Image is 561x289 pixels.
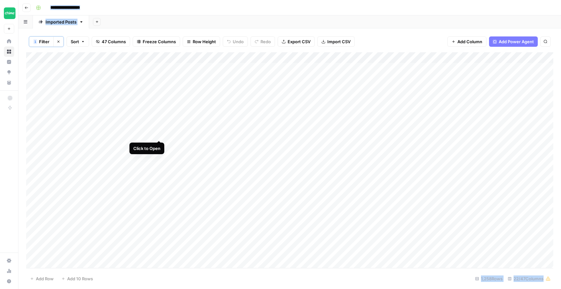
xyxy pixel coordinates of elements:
span: 1 [34,39,36,44]
button: Add 10 Rows [57,274,97,284]
button: 1Filter [29,36,53,47]
button: Workspace: Chime [4,5,14,21]
button: Import CSV [317,36,355,47]
span: Undo [233,38,244,45]
span: Filter [39,38,49,45]
div: 22/47 Columns [505,274,553,284]
div: 1 [33,39,37,44]
span: 47 Columns [102,38,126,45]
button: Row Height [183,36,220,47]
button: Add Power Agent [489,36,538,47]
button: 47 Columns [92,36,130,47]
span: Sort [71,38,79,45]
span: Redo [260,38,271,45]
a: Settings [4,255,14,266]
span: Add 10 Rows [67,275,93,282]
div: Click to Open [133,145,160,152]
a: Home [4,36,14,46]
img: Chime Logo [4,7,15,19]
button: Redo [250,36,275,47]
span: Freeze Columns [143,38,176,45]
a: Opportunities [4,67,14,77]
a: Browse [4,46,14,57]
button: Help + Support [4,276,14,286]
span: Row Height [193,38,216,45]
button: Undo [223,36,248,47]
button: Add Column [447,36,486,47]
a: Insights [4,57,14,67]
span: Import CSV [327,38,351,45]
span: Add Row [36,275,54,282]
a: Imported Posts [33,15,89,28]
a: Usage [4,266,14,276]
button: Add Row [26,274,57,284]
div: Imported Posts [46,19,76,25]
span: Add Power Agent [499,38,534,45]
button: Sort [66,36,89,47]
span: Add Column [457,38,482,45]
button: Freeze Columns [133,36,180,47]
span: Export CSV [288,38,311,45]
a: Your Data [4,77,14,88]
div: 1,258 Rows [473,274,505,284]
button: Export CSV [278,36,315,47]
